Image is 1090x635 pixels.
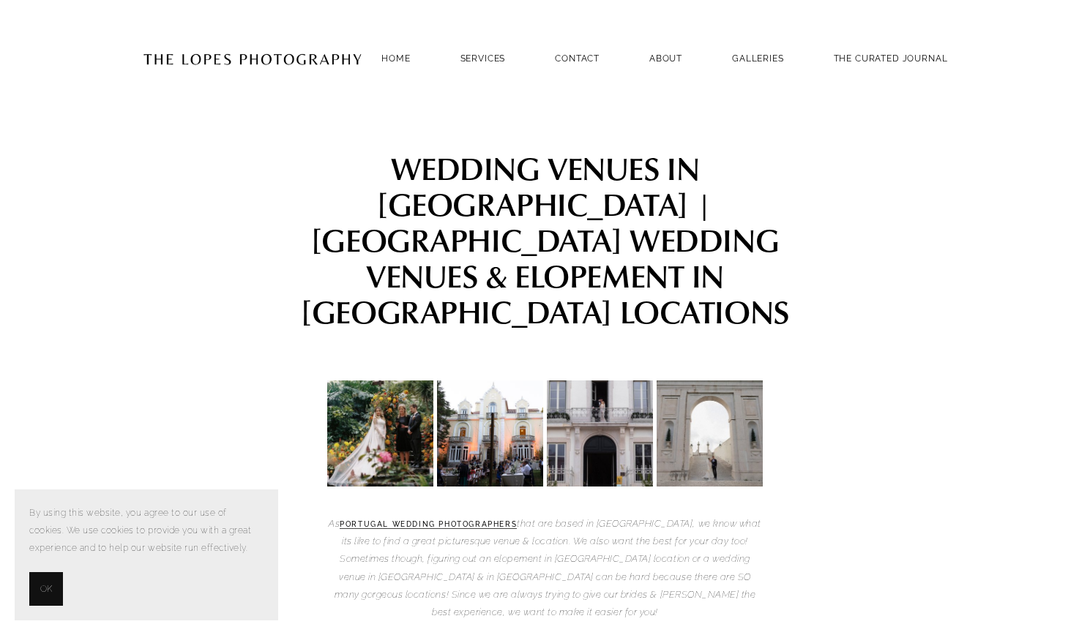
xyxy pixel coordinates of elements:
h1: WEDDING VENUES IN [GEOGRAPHIC_DATA] | [GEOGRAPHIC_DATA] WEDDING VENUES & ELOPEMENT IN [GEOGRAPHIC... [282,150,809,329]
a: Portugal wedding photographers [340,520,517,529]
img: Portugal Wedding Photographer | The Lopes Photography [143,23,362,94]
em: As [329,518,340,529]
section: Cookie banner [15,489,278,620]
img: CAMÉLIA GARDENS [425,380,587,486]
a: Home [381,48,410,68]
a: ABOUT [649,48,682,68]
a: Contact [555,48,600,68]
img: HOTEL VALVERDE PALÁCIO DE SETEAIS [657,334,763,502]
span: OK [40,580,52,598]
p: By using this website, you agree to our use of cookies. We use cookies to provide you with a grea... [29,504,264,557]
button: OK [29,572,63,606]
img: VERRIDE PALÁCIO DE SANTA CATARINA [547,361,653,506]
img: ESTUFA FRIA [327,354,433,512]
em: that are based in [GEOGRAPHIC_DATA], we know what its like to find a great picturesque venue & lo... [335,518,764,618]
a: THE CURATED JOURNAL [834,48,948,68]
a: SERVICES [460,53,506,64]
a: GALLERIES [732,48,784,68]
